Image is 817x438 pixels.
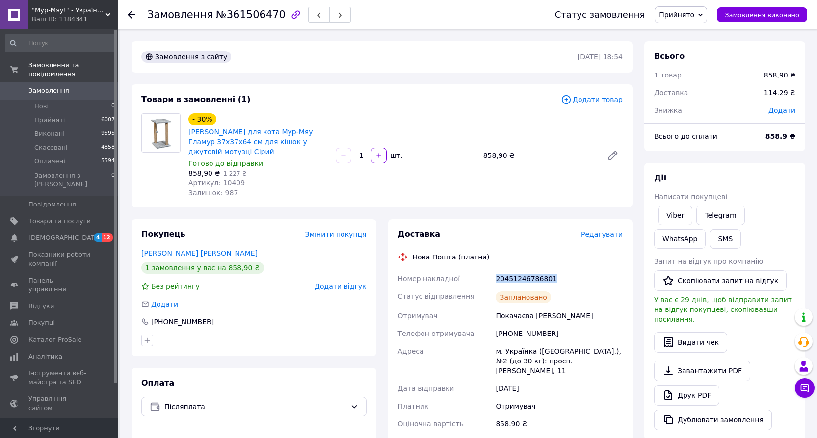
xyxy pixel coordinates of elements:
span: Повідомлення [28,200,76,209]
span: Статус відправлення [398,292,474,300]
span: Замовлення та повідомлення [28,61,118,78]
span: Відгуки [28,302,54,310]
span: [DEMOGRAPHIC_DATA] [28,233,101,242]
span: У вас є 29 днів, щоб відправити запит на відгук покупцеві, скопіювавши посилання. [654,296,792,323]
span: Замовлення з [PERSON_NAME] [34,171,111,189]
span: Покупець [141,230,185,239]
a: WhatsApp [654,229,706,249]
div: [DATE] [494,380,625,397]
div: - 30% [188,113,216,125]
button: Видати чек [654,332,727,353]
span: Управління сайтом [28,394,91,412]
span: 858,90 ₴ [188,169,220,177]
span: Післяплата [164,401,346,412]
span: 1 товар [654,71,682,79]
span: Готово до відправки [188,159,263,167]
div: [PHONE_NUMBER] [150,317,215,327]
div: Ваш ID: 1184341 [32,15,118,24]
span: Каталог ProSale [28,335,81,344]
span: Дата відправки [398,385,454,392]
span: Замовлення виконано [725,11,799,19]
a: Viber [658,206,692,225]
div: 858.90 ₴ [494,415,625,433]
span: Покупці [28,318,55,327]
span: 5594 [101,157,115,166]
div: м. Українка ([GEOGRAPHIC_DATA].), №2 (до 30 кг): просп. [PERSON_NAME], 11 [494,342,625,380]
span: Виконані [34,129,65,138]
span: Без рейтингу [151,283,200,290]
span: 0 [111,102,115,111]
span: Всього до сплати [654,132,717,140]
span: Дії [654,173,666,182]
span: Інструменти веб-майстра та SEO [28,369,91,386]
a: [PERSON_NAME] [PERSON_NAME] [141,249,258,257]
a: Завантажити PDF [654,361,750,381]
img: Дряпка для кота Мур-Мяу Гламур 37х37х64 см для кішок у джутовій мотузці Сірий [148,114,174,152]
div: Статус замовлення [555,10,645,20]
span: Додати товар [561,94,623,105]
div: Замовлення з сайту [141,51,231,63]
button: Замовлення виконано [717,7,807,22]
button: SMS [710,229,741,249]
span: Товари та послуги [28,217,91,226]
span: Замовлення [147,9,213,21]
span: Змінити покупця [305,231,367,238]
span: Додати [151,300,178,308]
span: Додати відгук [315,283,366,290]
span: 9595 [101,129,115,138]
div: Нова Пошта (платна) [410,252,492,262]
a: Друк PDF [654,385,719,406]
span: 4 [94,233,102,242]
span: Написати покупцеві [654,193,727,201]
div: 20451246786801 [494,270,625,287]
a: Редагувати [603,146,623,165]
span: Знижка [654,106,682,114]
div: 858,90 ₴ [764,70,795,80]
span: Отримувач [398,312,438,320]
span: Запит на відгук про компанію [654,258,763,265]
span: Оплачені [34,157,65,166]
button: Дублювати замовлення [654,410,772,430]
span: Показники роботи компанії [28,250,91,268]
input: Пошук [5,34,116,52]
b: 858.9 ₴ [765,132,795,140]
span: 0 [111,171,115,189]
div: [PHONE_NUMBER] [494,325,625,342]
span: Доставка [398,230,441,239]
span: 1 227 ₴ [223,170,246,177]
span: Редагувати [581,231,623,238]
span: Артикул: 10409 [188,179,245,187]
span: Телефон отримувача [398,330,474,337]
span: Замовлення [28,86,69,95]
span: Платник [398,402,429,410]
span: Нові [34,102,49,111]
span: Адреса [398,347,424,355]
span: 6007 [101,116,115,125]
button: Скопіювати запит на відгук [654,270,787,291]
span: Всього [654,52,685,61]
button: Чат з покупцем [795,378,815,398]
span: Номер накладної [398,275,460,283]
span: Панель управління [28,276,91,294]
span: 4858 [101,143,115,152]
span: Скасовані [34,143,68,152]
time: [DATE] 18:54 [578,53,623,61]
span: Прийнято [659,11,694,19]
span: Аналітика [28,352,62,361]
span: Залишок: 987 [188,189,238,197]
div: 114.29 ₴ [758,82,801,103]
span: Товари в замовленні (1) [141,95,251,104]
div: шт. [388,151,403,160]
span: Додати [768,106,795,114]
div: Отримувач [494,397,625,415]
span: Доставка [654,89,688,97]
span: Оплата [141,378,174,387]
div: 1 замовлення у вас на 858,90 ₴ [141,262,264,274]
div: Покачаєва [PERSON_NAME] [494,307,625,325]
span: 12 [102,233,113,242]
a: Telegram [696,206,744,225]
span: Оціночна вартість [398,420,464,428]
div: 858,90 ₴ [479,149,599,162]
span: №361506470 [216,9,286,21]
div: Заплановано [496,291,551,303]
